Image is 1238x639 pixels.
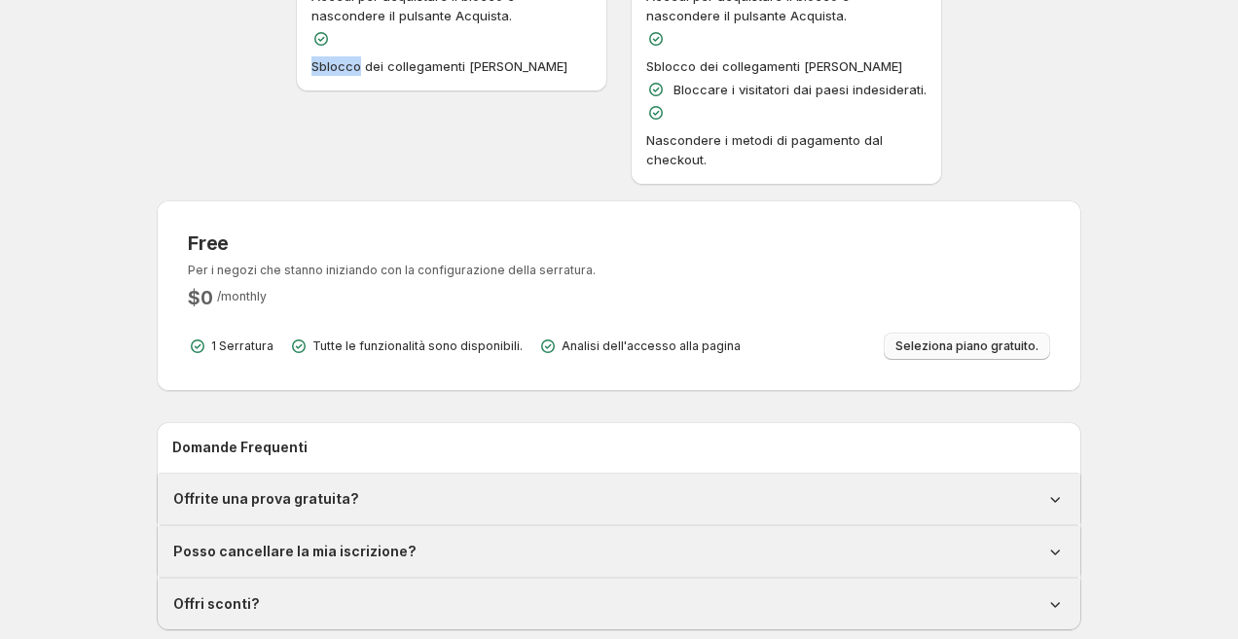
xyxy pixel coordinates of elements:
h2: Domande Frequenti [172,438,1066,457]
h1: Posso cancellare la mia iscrizione? [173,542,417,561]
span: / monthly [217,289,267,303]
h1: Offri sconti? [173,594,260,614]
p: Sblocco dei collegamenti [PERSON_NAME] [646,56,902,76]
p: Bloccare i visitatori dai paesi indesiderati. [674,80,927,99]
p: Sblocco dei collegamenti [PERSON_NAME] [311,56,567,76]
p: Analisi dell'accesso alla pagina [562,338,741,354]
h2: $ 0 [188,286,213,309]
p: 1 Serratura [211,338,273,354]
p: Per i negozi che stanno iniziando con la configurazione della serratura. [188,263,596,278]
h1: Offrite una prova gratuita? [173,489,359,509]
h3: Free [188,231,596,255]
span: Seleziona piano gratuito. [895,338,1038,354]
p: Tutte le funzionalità sono disponibili. [312,338,523,354]
button: Seleziona piano gratuito. [884,333,1050,360]
p: Nascondere i metodi di pagamento dal checkout. [646,130,927,169]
